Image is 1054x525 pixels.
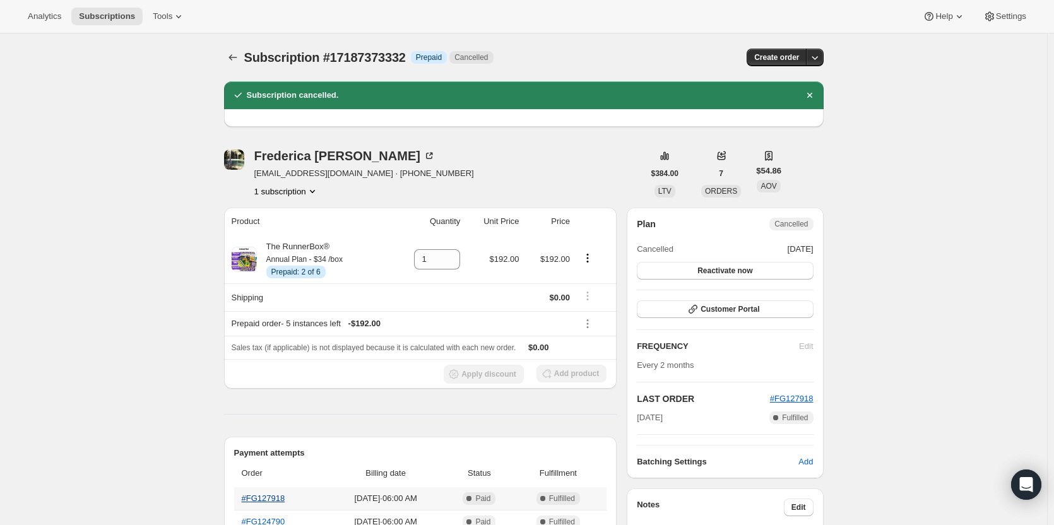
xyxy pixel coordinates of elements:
span: $192.00 [490,254,519,264]
small: Annual Plan - $34 /box [266,255,343,264]
span: Sales tax (if applicable) is not displayed because it is calculated with each new order. [232,343,516,352]
span: Status [449,467,509,480]
span: [DATE] · 06:00 AM [330,492,441,505]
th: Unit Price [464,208,523,235]
div: Frederica [PERSON_NAME] [254,150,435,162]
span: AOV [761,182,776,191]
span: $0.00 [528,343,549,352]
th: Quantity [391,208,465,235]
button: $384.00 [644,165,686,182]
span: Fulfilled [782,413,808,423]
span: - $192.00 [348,317,381,330]
h2: Subscription cancelled. [247,89,339,102]
button: Add [791,452,820,472]
span: Paid [475,493,490,504]
th: Price [523,208,574,235]
span: [DATE] [788,243,814,256]
span: Edit [791,502,806,512]
button: 7 [711,165,731,182]
span: Cancelled [637,243,673,256]
button: Customer Portal [637,300,813,318]
span: Add [798,456,813,468]
h2: LAST ORDER [637,392,770,405]
h6: Batching Settings [637,456,798,468]
span: Fulfillment [518,467,600,480]
button: Subscriptions [71,8,143,25]
th: Order [234,459,326,487]
span: $54.86 [756,165,781,177]
span: Analytics [28,11,61,21]
span: $0.00 [549,293,570,302]
button: Edit [784,498,814,516]
span: Subscriptions [79,11,135,21]
span: Fulfilled [549,493,575,504]
div: The RunnerBox® [257,240,343,278]
span: [EMAIL_ADDRESS][DOMAIN_NAME] · [PHONE_NUMBER] [254,167,474,180]
span: Billing date [330,467,441,480]
span: Customer Portal [701,304,759,314]
th: Shipping [224,283,391,311]
span: Every 2 months [637,360,694,370]
div: Open Intercom Messenger [1011,469,1041,500]
button: Help [915,8,973,25]
span: Frederica Stines [224,150,244,170]
span: $384.00 [651,168,678,179]
span: 7 [719,168,723,179]
button: Dismiss notification [801,86,819,104]
span: $192.00 [540,254,570,264]
span: Tools [153,11,172,21]
div: Prepaid order - 5 instances left [232,317,570,330]
span: Prepaid: 2 of 6 [271,267,321,277]
a: #FG127918 [242,493,285,503]
img: product img [232,247,257,272]
h2: Payment attempts [234,447,607,459]
button: Shipping actions [577,289,598,303]
button: Reactivate now [637,262,813,280]
h2: Plan [637,218,656,230]
span: Cancelled [454,52,488,62]
button: Subscriptions [224,49,242,66]
span: [DATE] [637,411,663,424]
span: Create order [754,52,799,62]
button: #FG127918 [770,392,814,405]
a: #FG127918 [770,394,814,403]
span: Subscription #17187373332 [244,50,406,64]
h2: FREQUENCY [637,340,799,353]
button: Analytics [20,8,69,25]
span: Settings [996,11,1026,21]
span: Prepaid [416,52,442,62]
button: Product actions [577,251,598,265]
button: Tools [145,8,192,25]
button: Create order [747,49,807,66]
th: Product [224,208,391,235]
button: Settings [976,8,1034,25]
span: Reactivate now [697,266,752,276]
span: LTV [658,187,672,196]
span: Cancelled [774,219,808,229]
button: Product actions [254,185,319,198]
span: Help [935,11,952,21]
span: ORDERS [705,187,737,196]
h3: Notes [637,498,784,516]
